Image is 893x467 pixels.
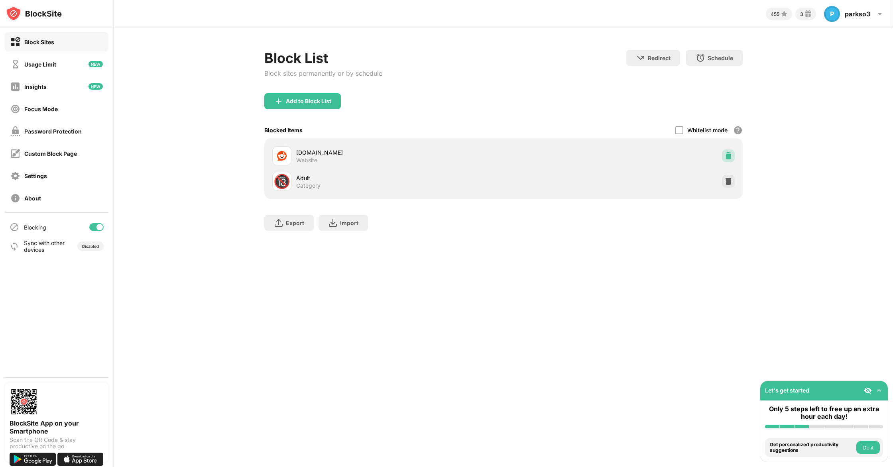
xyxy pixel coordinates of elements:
[340,220,358,226] div: Import
[286,220,304,226] div: Export
[824,6,840,22] div: P
[864,387,872,394] img: eye-not-visible.svg
[24,239,65,253] div: Sync with other devices
[10,387,38,416] img: options-page-qr-code.png
[82,244,99,249] div: Disabled
[10,419,104,435] div: BlockSite App on your Smartphone
[10,193,20,203] img: about-off.svg
[10,126,20,136] img: password-protection-off.svg
[10,82,20,92] img: insights-off.svg
[875,387,883,394] img: omni-setup-toggle.svg
[765,405,883,420] div: Only 5 steps left to free up an extra hour each day!
[273,173,290,190] div: 🔞
[856,441,880,454] button: Do it
[10,59,20,69] img: time-usage-off.svg
[296,157,317,164] div: Website
[24,83,47,90] div: Insights
[24,128,82,135] div: Password Protection
[6,6,62,22] img: logo-blocksite.svg
[10,222,19,232] img: blocking-icon.svg
[779,9,789,19] img: points-small.svg
[24,195,41,202] div: About
[57,453,104,466] img: download-on-the-app-store.svg
[277,151,287,161] img: favicons
[296,148,504,157] div: [DOMAIN_NAME]
[89,83,103,90] img: new-icon.svg
[264,50,382,66] div: Block List
[687,127,728,133] div: Whitelist mode
[708,55,733,61] div: Schedule
[10,149,20,159] img: customize-block-page-off.svg
[24,150,77,157] div: Custom Block Page
[24,39,54,45] div: Block Sites
[800,11,803,17] div: 3
[10,241,19,251] img: sync-icon.svg
[10,453,56,466] img: get-it-on-google-play.svg
[648,55,671,61] div: Redirect
[286,98,331,104] div: Add to Block List
[10,171,20,181] img: settings-off.svg
[264,69,382,77] div: Block sites permanently or by schedule
[89,61,103,67] img: new-icon.svg
[10,37,20,47] img: block-on.svg
[803,9,813,19] img: reward-small.svg
[10,437,104,449] div: Scan the QR Code & stay productive on the go
[296,174,504,182] div: Adult
[24,224,46,231] div: Blocking
[24,173,47,179] div: Settings
[264,127,303,133] div: Blocked Items
[296,182,321,189] div: Category
[845,10,870,18] div: parkso3
[765,387,809,394] div: Let's get started
[24,61,56,68] div: Usage Limit
[770,442,854,453] div: Get personalized productivity suggestions
[771,11,779,17] div: 455
[24,106,58,112] div: Focus Mode
[10,104,20,114] img: focus-off.svg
